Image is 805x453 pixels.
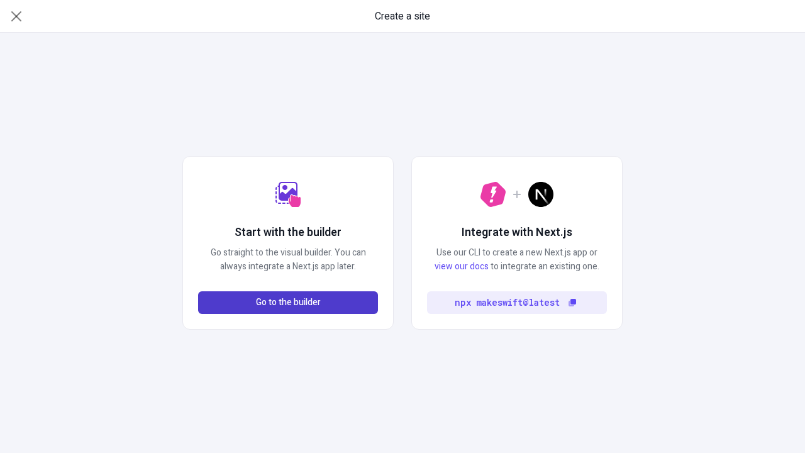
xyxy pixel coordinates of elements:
p: Go straight to the visual builder. You can always integrate a Next.js app later. [198,246,378,274]
p: Use our CLI to create a new Next.js app or to integrate an existing one. [427,246,607,274]
h2: Integrate with Next.js [462,225,572,241]
code: npx makeswift@latest [455,296,560,310]
h2: Start with the builder [235,225,341,241]
a: view our docs [435,260,489,273]
span: Create a site [375,9,430,24]
button: Go to the builder [198,291,378,314]
span: Go to the builder [256,296,321,310]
